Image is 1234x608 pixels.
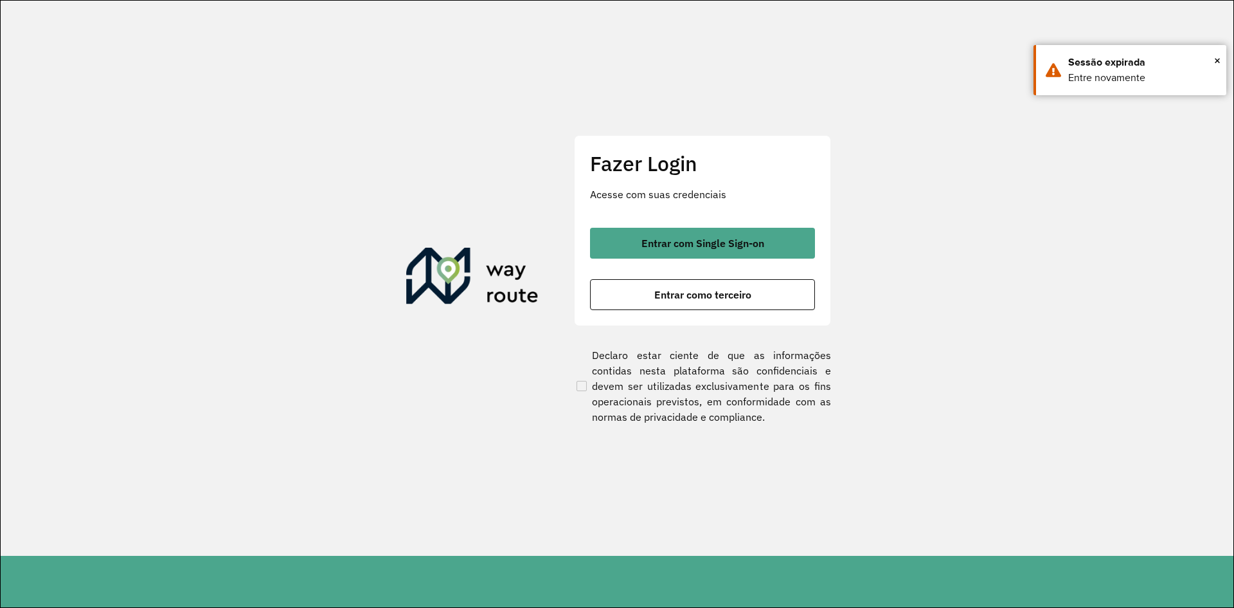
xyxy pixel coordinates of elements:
[1068,55,1217,70] div: Sessão expirada
[1214,51,1221,70] button: Close
[590,187,815,202] p: Acesse com suas credenciais
[590,228,815,259] button: button
[406,248,539,309] img: Roteirizador AmbevTech
[641,238,764,248] span: Entrar com Single Sign-on
[1068,70,1217,86] div: Entre novamente
[574,347,831,425] label: Declaro estar ciente de que as informações contidas nesta plataforma são confidenciais e devem se...
[1214,51,1221,70] span: ×
[590,151,815,176] h2: Fazer Login
[654,290,751,300] span: Entrar como terceiro
[590,279,815,310] button: button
